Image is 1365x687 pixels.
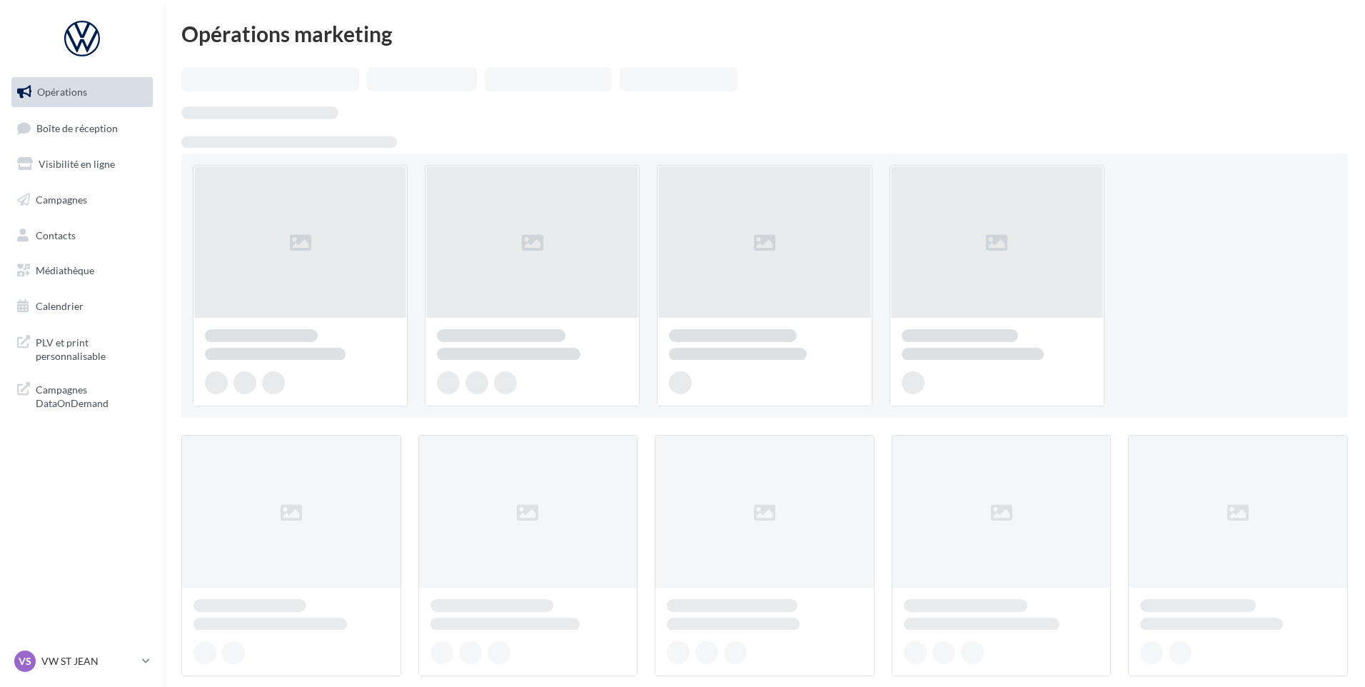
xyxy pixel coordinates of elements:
[9,327,156,369] a: PLV et print personnalisable
[9,113,156,144] a: Boîte de réception
[37,86,87,98] span: Opérations
[36,333,147,363] span: PLV et print personnalisable
[39,158,115,170] span: Visibilité en ligne
[36,300,84,312] span: Calendrier
[36,194,87,206] span: Campagnes
[36,264,94,276] span: Médiathèque
[9,149,156,179] a: Visibilité en ligne
[41,654,136,668] p: VW ST JEAN
[11,648,153,675] a: VS VW ST JEAN
[9,77,156,107] a: Opérations
[36,229,76,241] span: Contacts
[181,23,1348,44] div: Opérations marketing
[9,291,156,321] a: Calendrier
[9,374,156,416] a: Campagnes DataOnDemand
[9,185,156,215] a: Campagnes
[9,221,156,251] a: Contacts
[19,654,31,668] span: VS
[36,380,147,411] span: Campagnes DataOnDemand
[36,121,118,134] span: Boîte de réception
[9,256,156,286] a: Médiathèque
